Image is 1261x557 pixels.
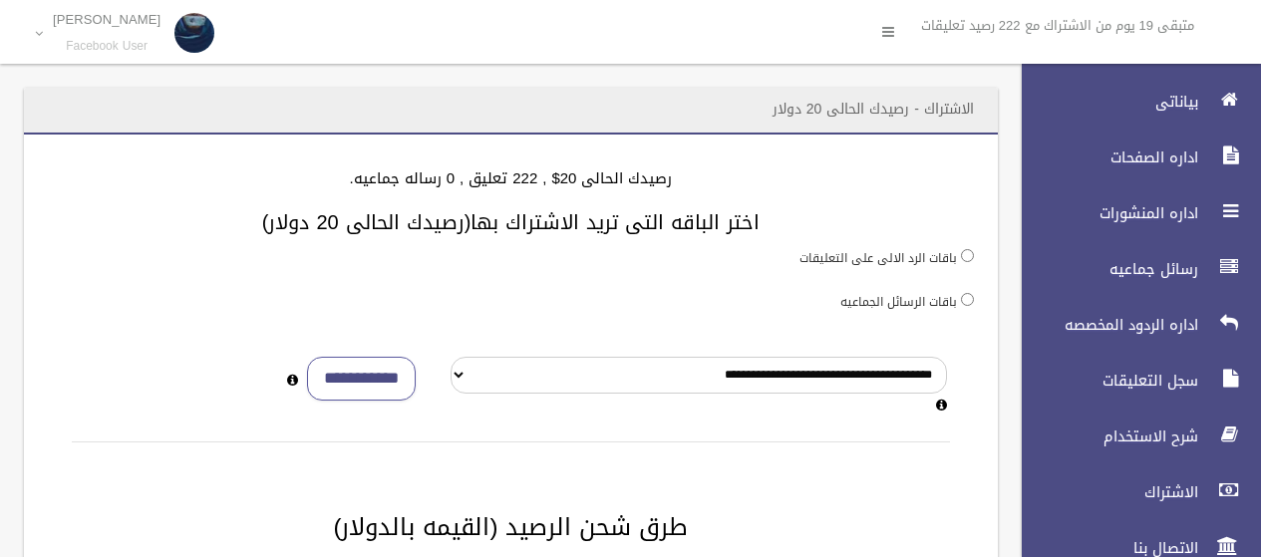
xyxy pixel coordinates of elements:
[48,211,974,233] h3: اختر الباقه التى تريد الاشتراك بها(رصيدك الحالى 20 دولار)
[1005,303,1261,347] a: اداره الردود المخصصه
[1005,259,1204,279] span: رسائل جماعيه
[1005,203,1204,223] span: اداره المنشورات
[1005,147,1204,167] span: اداره الصفحات
[48,170,974,187] h4: رصيدك الحالى 20$ , 222 تعليق , 0 رساله جماعيه.
[1005,315,1204,335] span: اداره الردود المخصصه
[1005,136,1261,179] a: اداره الصفحات
[1005,359,1261,403] a: سجل التعليقات
[53,12,160,27] p: [PERSON_NAME]
[1005,470,1261,514] a: الاشتراك
[1005,92,1204,112] span: بياناتى
[799,247,957,269] label: باقات الرد الالى على التعليقات
[1005,80,1261,124] a: بياناتى
[1005,247,1261,291] a: رسائل جماعيه
[840,291,957,313] label: باقات الرسائل الجماعيه
[749,90,998,129] header: الاشتراك - رصيدك الحالى 20 دولار
[1005,415,1261,458] a: شرح الاستخدام
[1005,482,1204,502] span: الاشتراك
[53,39,160,54] small: Facebook User
[1005,191,1261,235] a: اداره المنشورات
[48,514,974,540] h2: طرق شحن الرصيد (القيمه بالدولار)
[1005,371,1204,391] span: سجل التعليقات
[1005,426,1204,446] span: شرح الاستخدام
